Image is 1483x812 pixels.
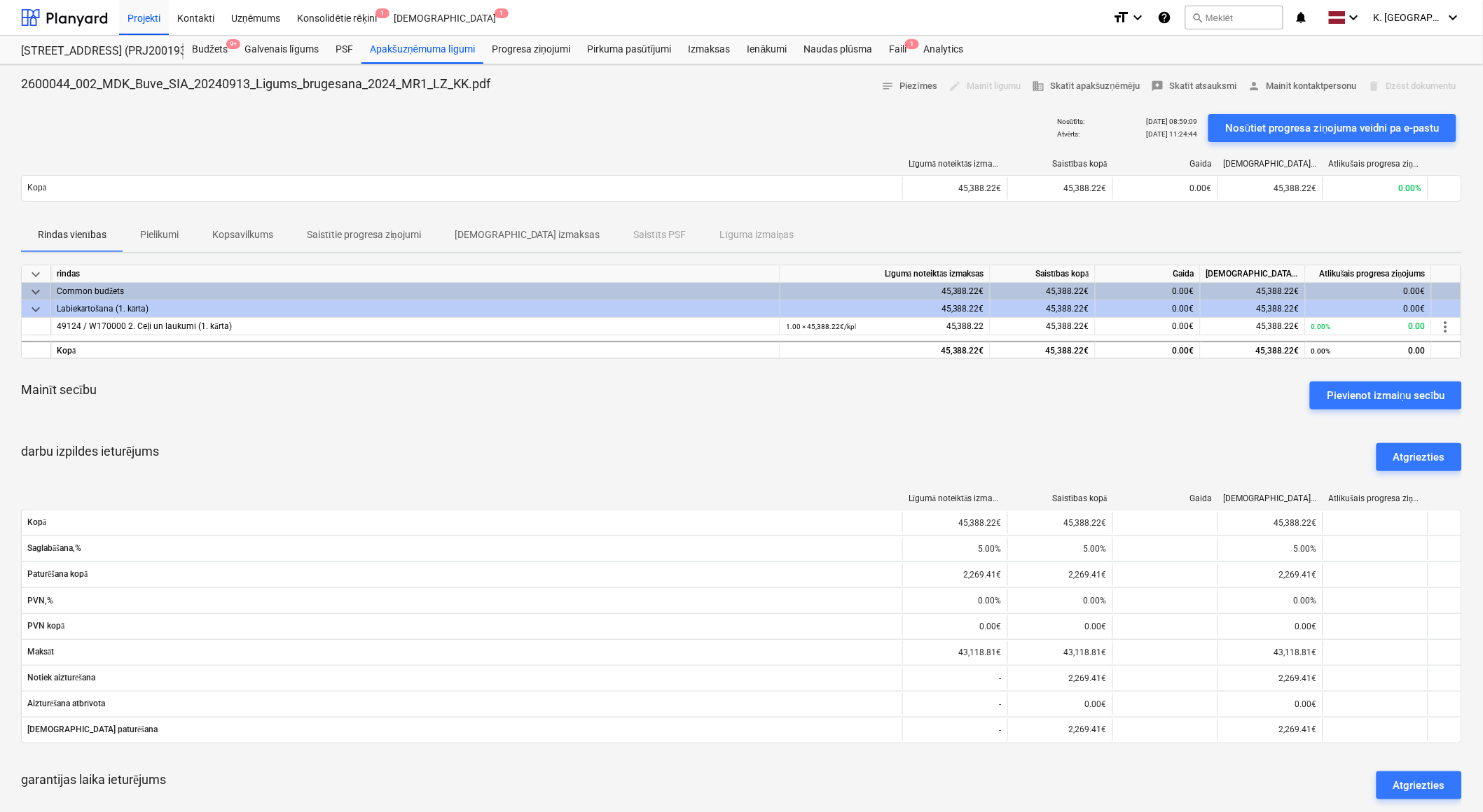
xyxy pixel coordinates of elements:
[1096,341,1201,358] div: 0.00€
[1007,563,1112,586] div: 2,269.41€
[1064,183,1107,193] span: 45,388.22€
[1112,9,1129,26] i: format_size
[882,78,938,94] span: Piezīmes
[1047,321,1089,331] span: 45,388.22€
[27,621,897,631] span: PVN kopā
[915,36,972,64] a: Analytics
[212,227,273,242] p: Kopsavilkums
[1096,283,1201,300] div: 0.00€
[1007,589,1112,612] div: 0.00%
[1274,183,1317,193] span: 45,388.22€
[1096,300,1201,318] div: 0.00€
[1295,9,1309,26] i: notifications
[909,493,1002,504] div: Līgumā noteiktās izmaksas
[881,36,915,64] a: Faili1
[780,265,991,283] div: Līgumā noteiktās izmaksas
[905,39,919,49] span: 1
[902,589,1007,612] div: 0.00%
[1007,538,1112,560] div: 5.00%
[1096,265,1201,283] div: Gaida
[1208,114,1456,142] button: Nosūtiet progresa ziņojuma veidni pa e-pastu
[1329,493,1423,504] div: Atlikušais progresa ziņojums
[1218,641,1323,664] div: 43,118.81€
[27,543,897,554] span: Saglabāšana,%
[361,36,483,64] a: Apakšuzņēmuma līgumi
[1374,12,1444,23] span: K. [GEOGRAPHIC_DATA]
[236,36,327,64] div: Galvenais līgums
[38,227,106,242] p: Rindas vienības
[57,283,774,300] div: Common budžets
[27,283,44,300] span: keyboard_arrow_down
[902,512,1007,534] div: 45,388.22€
[1014,159,1108,169] div: Saistības kopā
[786,318,984,335] div: 45,388.22
[1225,119,1440,137] div: Nosūtiet progresa ziņojuma veidni pa e-pastu
[780,341,991,358] div: 45,388.22€
[1201,283,1306,300] div: 45,388.22€
[27,647,897,657] span: Maksāt
[902,563,1007,586] div: 2,269.41€
[1243,76,1363,97] button: Mainīt kontaktpersonu
[902,177,1007,199] div: 45,388.22€
[1007,615,1112,638] div: 0.00€
[780,283,991,300] div: 45,388.22€
[1248,78,1357,94] span: Mainīt kontaktpersonu
[796,36,881,64] div: Naudas plūsma
[902,615,1007,638] div: 0.00€
[455,227,600,242] p: [DEMOGRAPHIC_DATA] izmaksas
[1033,78,1140,94] span: Skatīt apakšuzņēmēju
[27,699,897,709] span: Aizturēšana atbrīvota
[483,36,579,64] a: Progresa ziņojumi
[27,569,897,580] span: Paturēšana kopā
[1393,448,1445,466] div: Atgriezties
[1007,641,1112,664] div: 43,118.81€
[579,36,680,64] a: Pirkuma pasūtījumi
[1146,76,1243,97] button: Skatīt atsauksmi
[1119,493,1213,503] div: Gaida
[1201,341,1306,358] div: 45,388.22€
[786,323,856,330] small: 1.00 × 45,388.22€ / kpl
[1152,80,1164,92] span: reviews
[21,76,490,92] p: 2600044_002_MDK_Buve_SIA_20240913_Ligums_brugesana_2024_MR1_LZ_KK.pdf
[1185,6,1283,29] button: Meklēt
[1157,9,1171,26] i: Zināšanu pamats
[1279,724,1317,736] p: 2,269.41€
[1310,381,1462,409] button: Pievienot izmaiņu secību
[1027,76,1146,97] button: Skatīt apakšuzņēmēju
[1057,117,1084,126] p: Nosūtīts :
[1218,589,1323,612] div: 0.00%
[1311,318,1426,335] div: 0.00
[1399,183,1422,193] span: 0.00%
[902,641,1007,664] div: 43,118.81€
[21,381,97,398] p: Mainīt secību
[1201,300,1306,318] div: 45,388.22€
[991,283,1096,300] div: 45,388.22€
[876,76,944,97] button: Piezīmes
[1192,12,1203,23] span: search
[184,36,236,64] div: Budžets
[57,300,774,318] div: Labiekārtošana (1. kārta)
[1306,300,1432,318] div: 0.00€
[51,265,780,283] div: rindas
[1445,9,1462,26] i: keyboard_arrow_down
[1119,159,1213,169] div: Gaida
[21,443,159,471] p: darbu izpildes ieturējums
[780,300,991,318] div: 45,388.22€
[1224,493,1318,503] div: [DEMOGRAPHIC_DATA] izmaksas
[1014,493,1108,504] div: Saistības kopā
[1146,117,1197,126] p: [DATE] 08:59:09
[1218,667,1323,689] div: 2,269.41€
[1306,265,1432,283] div: Atlikušais progresa ziņojums
[680,36,739,64] a: Izmaksas
[1190,183,1212,193] span: 0.00€
[739,36,796,64] a: Ienākumi
[1393,776,1445,794] div: Atgriezties
[991,341,1096,358] div: 45,388.22€
[1377,443,1462,471] button: Atgriezties
[1201,265,1306,283] div: [DEMOGRAPHIC_DATA] izmaksas
[1377,771,1462,799] button: Atgriezties
[902,667,1007,689] div: -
